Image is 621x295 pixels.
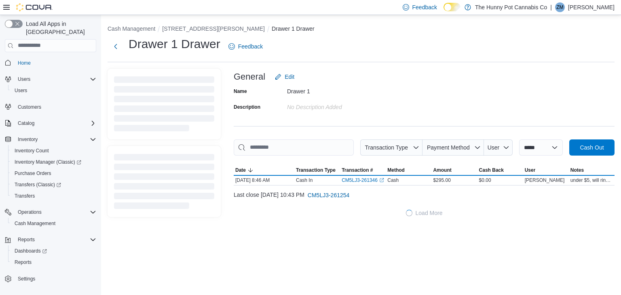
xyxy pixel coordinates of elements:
[555,2,565,12] div: Zach Maves
[2,118,99,129] button: Catalog
[15,235,96,244] span: Reports
[8,156,99,168] a: Inventory Manager (Classic)
[523,165,569,175] button: User
[15,220,55,227] span: Cash Management
[294,165,340,175] button: Transaction Type
[238,42,263,51] span: Feedback
[386,165,431,175] button: Method
[2,74,99,85] button: Users
[23,20,96,36] span: Load All Apps in [GEOGRAPHIC_DATA]
[8,145,99,156] button: Inventory Count
[2,134,99,145] button: Inventory
[15,135,41,144] button: Inventory
[225,38,266,55] a: Feedback
[272,25,315,32] button: Drawer 1 Drawer
[11,169,96,178] span: Purchase Orders
[235,167,246,173] span: Date
[11,180,64,190] a: Transfers (Classic)
[15,181,61,188] span: Transfers (Classic)
[114,156,214,211] span: Loading
[15,159,81,165] span: Inventory Manager (Classic)
[11,86,96,95] span: Users
[475,2,547,12] p: The Hunny Pot Cannabis Co
[580,143,604,152] span: Cash Out
[2,234,99,245] button: Reports
[15,102,44,112] a: Customers
[360,139,422,156] button: Transaction Type
[477,175,523,185] div: $0.00
[15,170,51,177] span: Purchase Orders
[15,207,96,217] span: Operations
[433,177,450,183] span: $295.00
[15,274,38,284] a: Settings
[431,165,477,175] button: Amount
[11,146,96,156] span: Inventory Count
[15,207,45,217] button: Operations
[234,72,265,82] h3: General
[162,25,265,32] button: [STREET_ADDRESS][PERSON_NAME]
[234,139,354,156] input: This is a search bar. As you type, the results lower in the page will automatically filter.
[18,76,30,82] span: Users
[387,177,399,183] span: Cash
[568,2,615,12] p: [PERSON_NAME]
[11,219,96,228] span: Cash Management
[444,11,444,12] span: Dark Mode
[8,85,99,96] button: Users
[550,2,552,12] p: |
[342,167,373,173] span: Transaction #
[18,136,38,143] span: Inventory
[18,104,41,110] span: Customers
[272,69,298,85] button: Edit
[342,177,384,183] a: CM5LJ3-261346External link
[108,25,615,34] nav: An example of EuiBreadcrumbs
[15,74,34,84] button: Users
[285,73,294,81] span: Edit
[108,25,155,32] button: Cash Management
[488,144,500,151] span: User
[18,120,34,126] span: Catalog
[15,147,49,154] span: Inventory Count
[18,209,42,215] span: Operations
[296,177,313,183] p: Cash In
[412,3,437,11] span: Feedback
[8,190,99,202] button: Transfers
[2,57,99,69] button: Home
[11,219,59,228] a: Cash Management
[8,218,99,229] button: Cash Management
[8,245,99,257] a: Dashboards
[18,236,35,243] span: Reports
[444,3,460,11] input: Dark Mode
[304,187,353,203] button: CM5LJ3-261254
[287,101,395,110] div: No Description added
[18,276,35,282] span: Settings
[108,38,124,55] button: Next
[570,177,613,183] span: under $5, will ring in as $300.00 and look for the error -ZM
[525,177,565,183] span: [PERSON_NAME]
[569,139,615,156] button: Cash Out
[8,257,99,268] button: Reports
[15,248,47,254] span: Dashboards
[11,157,96,167] span: Inventory Manager (Classic)
[8,179,99,190] a: Transfers (Classic)
[15,135,96,144] span: Inventory
[15,274,96,284] span: Settings
[15,74,96,84] span: Users
[11,257,35,267] a: Reports
[433,167,451,173] span: Amount
[11,169,55,178] a: Purchase Orders
[234,88,247,95] label: Name
[2,101,99,113] button: Customers
[11,246,96,256] span: Dashboards
[556,2,563,12] span: ZM
[422,139,484,156] button: Payment Method
[15,259,32,265] span: Reports
[15,102,96,112] span: Customers
[340,165,386,175] button: Transaction #
[8,168,99,179] button: Purchase Orders
[114,78,214,133] span: Loading
[16,3,53,11] img: Cova
[2,206,99,218] button: Operations
[15,87,27,94] span: Users
[11,157,84,167] a: Inventory Manager (Classic)
[11,191,96,201] span: Transfers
